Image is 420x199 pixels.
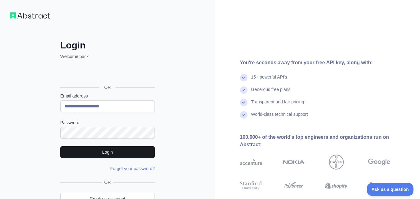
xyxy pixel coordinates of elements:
[240,86,247,94] img: check mark
[110,166,155,171] a: Forgot your password?
[368,180,390,191] img: airbnb
[240,99,247,106] img: check mark
[10,12,50,19] img: Workflow
[240,133,410,148] div: 100,000+ of the world's top engineers and organizations run on Abstract:
[240,155,262,170] img: accenture
[102,179,113,185] span: OR
[60,53,155,60] p: Welcome back
[240,111,247,119] img: check mark
[329,155,344,170] img: bayer
[240,74,247,81] img: check mark
[60,146,155,158] button: Login
[251,99,304,111] div: Transparent and fair pricing
[60,93,155,99] label: Email address
[60,120,155,126] label: Password
[283,155,305,170] img: nokia
[60,40,155,51] h2: Login
[251,111,308,124] div: World-class technical support
[251,86,291,99] div: Generous free plans
[368,155,390,170] img: google
[283,180,305,191] img: payoneer
[367,183,414,196] iframe: Toggle Customer Support
[240,59,410,66] div: You're seconds away from your free API key, along with:
[57,66,157,80] iframe: Botão "Fazer login com o Google"
[99,84,116,90] span: OR
[251,74,287,86] div: 15+ powerful API's
[325,180,347,191] img: shopify
[240,180,262,191] img: stanford university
